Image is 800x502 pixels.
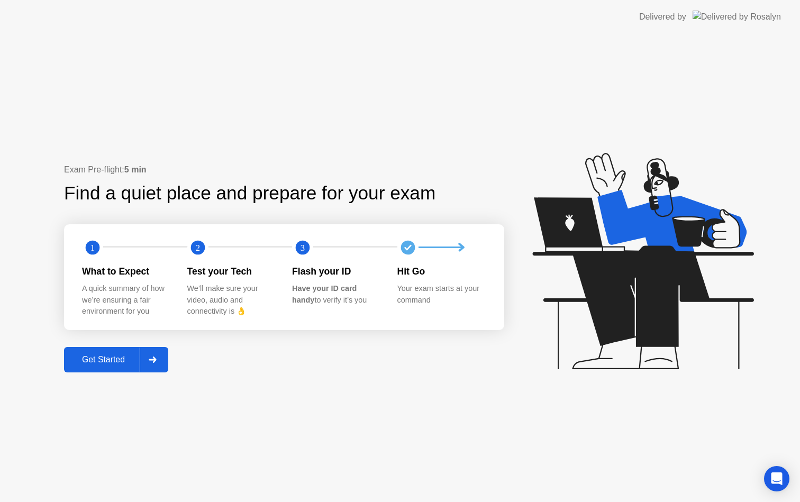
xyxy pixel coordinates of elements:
button: Get Started [64,347,168,372]
b: 5 min [124,165,147,174]
text: 2 [195,242,199,252]
div: Find a quiet place and prepare for your exam [64,179,437,207]
div: A quick summary of how we’re ensuring a fair environment for you [82,283,170,317]
div: What to Expect [82,264,170,278]
div: Hit Go [397,264,486,278]
img: Delivered by Rosalyn [693,11,781,23]
text: 3 [301,242,305,252]
div: Exam Pre-flight: [64,163,504,176]
b: Have your ID card handy [292,284,357,304]
div: Flash your ID [292,264,380,278]
div: Test your Tech [187,264,276,278]
div: Get Started [67,355,140,364]
text: 1 [90,242,95,252]
div: Delivered by [639,11,686,23]
div: Open Intercom Messenger [764,466,789,491]
div: to verify it’s you [292,283,380,306]
div: Your exam starts at your command [397,283,486,306]
div: We’ll make sure your video, audio and connectivity is 👌 [187,283,276,317]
